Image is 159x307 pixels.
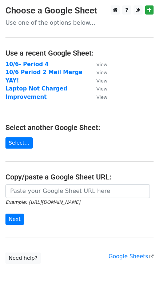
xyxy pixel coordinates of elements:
small: View [96,94,107,100]
a: Select... [5,137,33,149]
a: Google Sheets [108,253,154,260]
a: Improvement [5,94,47,100]
a: 10/6- Period 4 [5,61,49,68]
h4: Copy/paste a Google Sheet URL: [5,173,154,181]
small: View [96,78,107,84]
a: Laptop Not Charged [5,85,67,92]
p: Use one of the options below... [5,19,154,27]
input: Next [5,214,24,225]
a: YAY! [5,77,19,84]
a: View [89,61,107,68]
h4: Select another Google Sheet: [5,123,154,132]
a: 10/6 Period 2 Mail Merge [5,69,83,76]
small: View [96,62,107,67]
small: View [96,86,107,92]
a: View [89,94,107,100]
h4: Use a recent Google Sheet: [5,49,154,57]
h3: Choose a Google Sheet [5,5,154,16]
a: View [89,85,107,92]
input: Paste your Google Sheet URL here [5,184,150,198]
small: View [96,70,107,75]
a: Need help? [5,253,41,264]
a: View [89,69,107,76]
small: Example: [URL][DOMAIN_NAME] [5,199,80,205]
a: View [89,77,107,84]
